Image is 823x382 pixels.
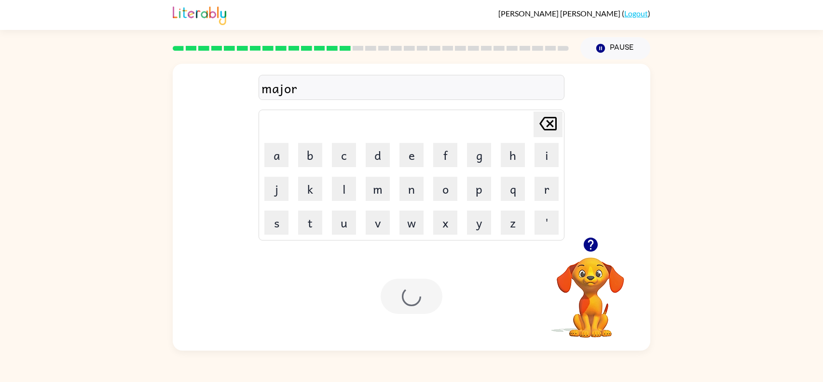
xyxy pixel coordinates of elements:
[580,37,650,59] button: Pause
[467,211,491,235] button: y
[498,9,650,18] div: ( )
[173,4,226,25] img: Literably
[264,143,288,167] button: a
[298,143,322,167] button: b
[399,211,424,235] button: w
[433,177,457,201] button: o
[298,177,322,201] button: k
[535,143,559,167] button: i
[501,177,525,201] button: q
[332,211,356,235] button: u
[399,143,424,167] button: e
[332,143,356,167] button: c
[366,211,390,235] button: v
[399,177,424,201] button: n
[535,211,559,235] button: '
[264,211,288,235] button: s
[366,177,390,201] button: m
[542,242,639,339] video: Your browser must support playing .mp4 files to use Literably. Please try using another browser.
[332,177,356,201] button: l
[264,177,288,201] button: j
[501,211,525,235] button: z
[261,78,562,98] div: major
[467,143,491,167] button: g
[624,9,648,18] a: Logout
[498,9,622,18] span: [PERSON_NAME] [PERSON_NAME]
[433,211,457,235] button: x
[298,211,322,235] button: t
[501,143,525,167] button: h
[366,143,390,167] button: d
[433,143,457,167] button: f
[535,177,559,201] button: r
[467,177,491,201] button: p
